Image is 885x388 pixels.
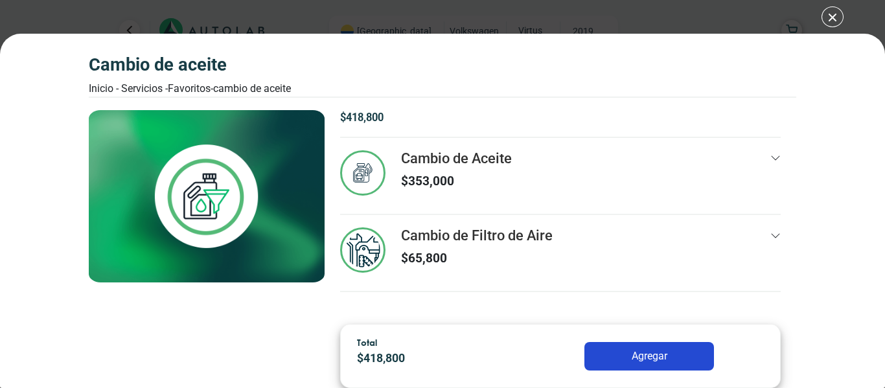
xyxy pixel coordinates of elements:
img: cambio_de_aceite-v3.svg [340,150,385,196]
p: $ 418,800 [340,110,781,126]
p: $ 418,800 [357,350,515,367]
h3: Cambio de Aceite [89,54,291,76]
h3: Cambio de Aceite [401,150,512,167]
img: mantenimiento_general-v3.svg [340,227,385,273]
span: Total [357,337,377,348]
p: $ 353,000 [401,172,512,191]
font: Cambio de Aceite [213,82,291,95]
p: $ 65,800 [401,249,553,268]
button: Agregar [584,342,714,371]
h3: Cambio de Filtro de Aire [401,227,553,244]
div: Inicio - Servicios - Favoritos - [89,81,291,97]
